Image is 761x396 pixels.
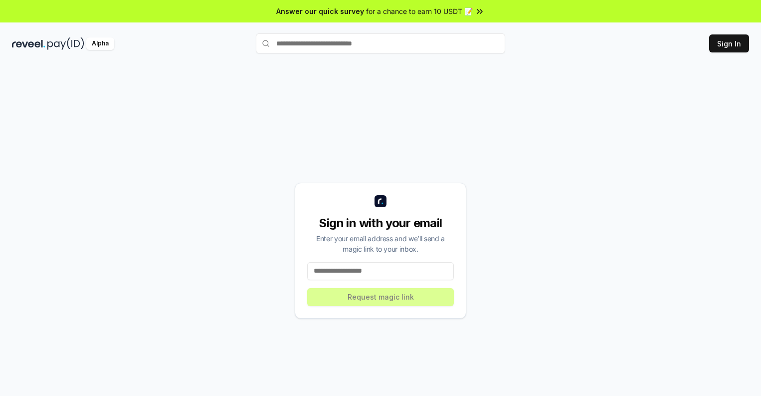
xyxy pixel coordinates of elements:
[307,215,454,231] div: Sign in with your email
[307,233,454,254] div: Enter your email address and we’ll send a magic link to your inbox.
[47,37,84,50] img: pay_id
[12,37,45,50] img: reveel_dark
[276,6,364,16] span: Answer our quick survey
[375,195,386,207] img: logo_small
[86,37,114,50] div: Alpha
[366,6,473,16] span: for a chance to earn 10 USDT 📝
[709,34,749,52] button: Sign In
